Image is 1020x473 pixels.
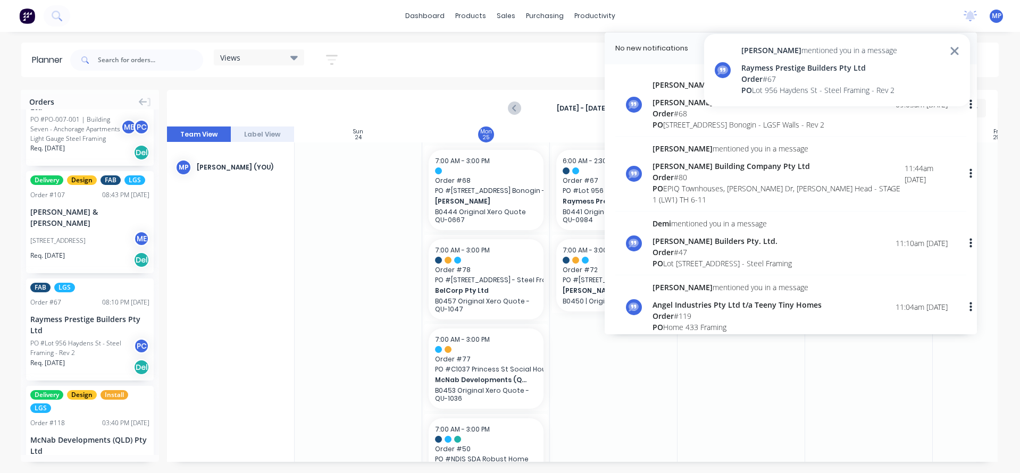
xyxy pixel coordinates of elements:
span: Order [653,172,674,182]
span: PO [653,183,663,193]
input: Search for orders... [98,49,203,71]
div: Raymess Prestige Builders Pty Ltd [30,314,149,336]
div: [PERSON_NAME] Builders Pty. Ltd. [653,235,792,247]
div: MP [175,159,191,175]
div: purchasing [521,8,569,24]
span: Req. [DATE] [30,358,65,368]
div: Mon [480,129,492,135]
div: # 80 [653,172,905,183]
span: BelCorp Pty Ltd [435,286,527,295]
div: Planner [32,54,68,66]
div: mentioned you in a message [653,143,905,154]
div: PO #PO-007-001 | Building Seven - Anchorage Apartments - Light Gauge Steel Framing [30,115,124,143]
img: Factory [19,8,35,24]
div: 08:43 PM [DATE] [102,190,149,200]
div: productivity [569,8,621,24]
p: B0450 | Original Xero Quote - QU-1003 issued [DATE] [563,297,792,305]
div: mentioned you in a message [653,79,871,90]
div: PC [133,338,149,354]
span: PO # C1037 Princess St Social Housing - Steel Roof Trusses [435,365,537,374]
span: PO # NDIS SDA Robust Home [435,454,537,464]
div: mentioned you in a message [653,218,792,229]
div: 11:10am [DATE] [896,238,948,249]
div: products [450,8,491,24]
div: PO #Lot 956 Haydens St - Steel Framing - Rev 2 [30,339,137,358]
span: [PERSON_NAME] [435,197,527,206]
span: Install [101,390,128,400]
div: 11:44am [DATE] [905,163,948,185]
p: B0441 Original Xero QUote - QU-0984 [563,208,665,224]
span: 6:00 AM - 2:30 PM [563,156,617,165]
div: 03:40 PM [DATE] [102,418,149,428]
div: 29 [993,135,1000,140]
span: Design [67,175,97,185]
div: Del [133,252,149,268]
div: # 67 [741,73,897,85]
div: mentioned you in a message [653,282,822,293]
div: Del [133,359,149,375]
span: Order # 72 [563,265,792,275]
span: Order # 67 [563,176,665,185]
div: 24 [355,135,362,140]
span: Order [653,108,674,119]
div: Del [133,145,149,161]
span: Req. [DATE] [30,251,65,260]
span: PO [653,258,663,268]
span: 7:00 AM - 3:00 PM [435,335,490,344]
a: dashboard [400,8,450,24]
span: PO # [STREET_ADDRESS] Bonogin - LGSF Walls - Rev 2 [435,186,537,196]
span: 7:00 AM - 3:00 PM [435,425,490,434]
span: [PERSON_NAME] [653,143,713,154]
span: PO [653,120,663,130]
span: FAB [101,175,121,185]
span: PO # Lot 956 Haydens St - Steel Framing - Rev 2 [563,186,665,196]
div: [PERSON_NAME] & [PERSON_NAME] [30,206,149,229]
div: ME [121,119,137,135]
span: Order [741,74,763,84]
div: Lot [STREET_ADDRESS] - Steel Framing [653,258,792,269]
div: Raymess Prestige Builders Pty Ltd [741,62,897,73]
span: LGS [30,403,51,413]
div: # 47 [653,247,792,258]
div: # 119 [653,310,822,322]
div: ME [133,231,149,247]
span: PO # [STREET_ADDRESS] -- Steel Framing - Rev 4 [563,275,792,285]
span: LGS [124,175,145,185]
span: [PERSON_NAME] [741,45,801,55]
span: Order [653,247,674,257]
div: Order # 67 [30,298,61,307]
div: # 68 [653,108,871,119]
div: EPIQ Townhouses, [PERSON_NAME] Dr, [PERSON_NAME] Head - STAGE 1 (LW1) TH 6-11 [653,183,905,205]
span: PO [653,322,663,332]
div: Order # 107 [30,190,65,200]
div: 25 [483,135,489,140]
button: Team View [167,126,231,142]
div: Angel Industries Pty Ltd t/a Teeny Tiny Homes [653,299,822,310]
div: Lot 956 Haydens St - Steel Framing - Rev 2 [741,85,897,96]
span: [PERSON_NAME] [PERSON_NAME] [653,80,775,90]
span: Order # 78 [435,265,537,275]
div: Home 433 Framing [653,322,822,333]
button: Label View [231,126,295,142]
span: [PERSON_NAME] [653,282,713,292]
div: Order # 118 [30,418,65,428]
span: Order # 77 [435,354,537,364]
span: [PERSON_NAME] [563,286,770,295]
span: 7:00 AM - 3:00 PM [435,246,490,255]
span: Req. [DATE] [30,143,65,153]
span: Delivery [30,175,63,185]
div: [PERSON_NAME] Building Company Pty Ltd [653,161,905,172]
span: Orders [29,96,54,107]
span: Design [67,390,97,400]
div: [PERSON_NAME] (You) [197,163,286,172]
span: Views [220,52,240,63]
span: Order # 50 [435,444,537,454]
span: Order [653,311,674,321]
div: Sun [353,129,363,135]
span: McNab Developments (QLD) Pty Ltd [435,375,527,385]
span: 7:00 AM - 3:00 PM [435,156,490,165]
div: PC [133,119,149,135]
div: No new notifications [615,43,688,54]
strong: [DATE] - [DATE] [529,104,636,113]
p: B0444 Original Xero Quote QU-0667 [435,208,537,224]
